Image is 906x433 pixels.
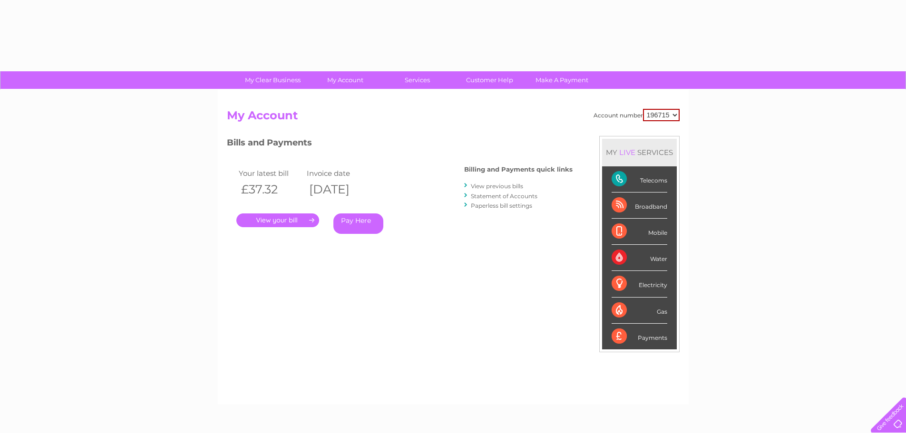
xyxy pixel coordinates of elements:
a: Services [378,71,457,89]
div: Gas [612,298,667,324]
th: [DATE] [304,180,373,199]
div: LIVE [617,148,637,157]
h3: Bills and Payments [227,136,573,153]
a: Customer Help [450,71,529,89]
h4: Billing and Payments quick links [464,166,573,173]
div: Telecoms [612,166,667,192]
th: £37.32 [236,180,305,199]
a: Paperless bill settings [471,202,532,209]
div: Water [612,245,667,271]
a: Make A Payment [523,71,601,89]
div: Payments [612,324,667,349]
a: . [236,213,319,227]
div: MY SERVICES [602,139,677,166]
div: Account number [594,109,680,121]
td: Invoice date [304,167,373,180]
a: My Clear Business [234,71,312,89]
a: Statement of Accounts [471,192,537,200]
a: Pay Here [333,213,383,234]
a: My Account [306,71,384,89]
div: Broadband [612,192,667,219]
a: View previous bills [471,183,523,190]
h2: My Account [227,109,680,127]
div: Electricity [612,271,667,297]
div: Mobile [612,219,667,245]
td: Your latest bill [236,167,305,180]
